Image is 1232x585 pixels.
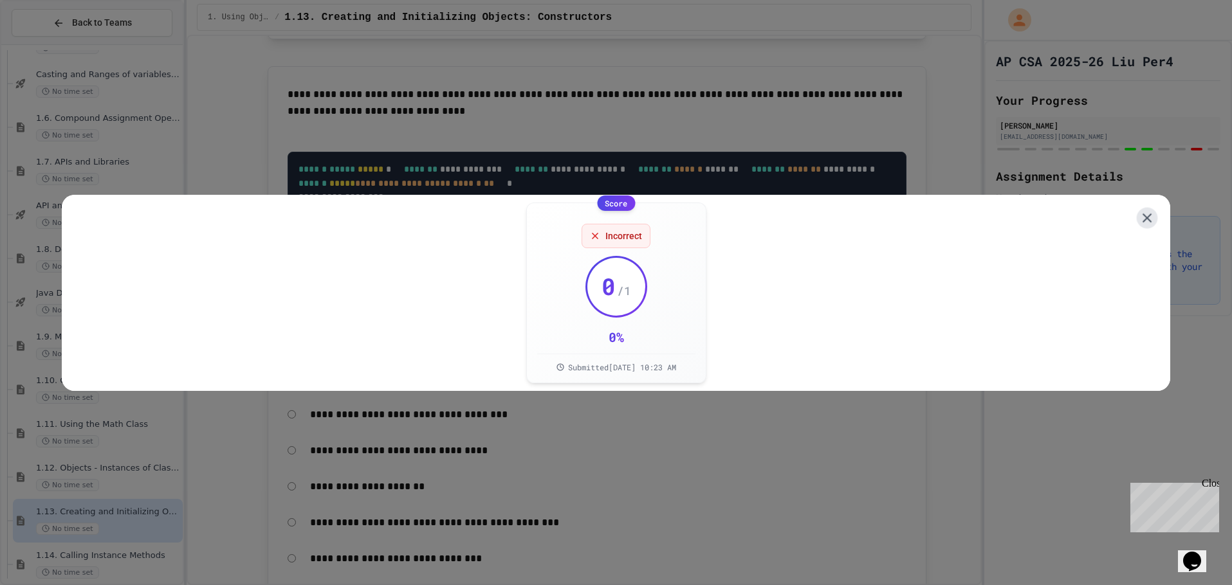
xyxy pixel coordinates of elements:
iframe: chat widget [1125,478,1219,532]
span: 0 [602,273,616,299]
span: / 1 [617,282,631,300]
span: Submitted [DATE] 10:23 AM [568,362,676,372]
div: Chat with us now!Close [5,5,89,82]
div: 0 % [609,328,624,346]
iframe: chat widget [1178,534,1219,572]
span: Incorrect [605,230,642,242]
div: Score [597,195,635,211]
